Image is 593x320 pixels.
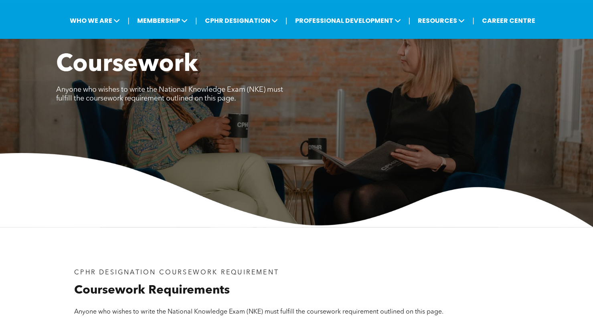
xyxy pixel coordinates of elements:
span: Coursework Requirements [74,284,230,296]
li: | [285,12,287,29]
span: Anyone who wishes to write the National Knowledge Exam (NKE) must fulfill the coursework requirem... [74,309,443,315]
a: CAREER CENTRE [480,13,538,28]
span: Coursework [56,53,198,77]
li: | [408,12,410,29]
span: MEMBERSHIP [135,13,190,28]
li: | [472,12,474,29]
li: | [128,12,130,29]
span: CPHR DESIGNATION [202,13,280,28]
span: RESOURCES [415,13,467,28]
li: | [195,12,197,29]
span: Anyone who wishes to write the National Knowledge Exam (NKE) must fulfill the coursework requirem... [56,86,283,102]
span: CPHR DESIGNATION COURSEWORK REQUIREMENT [74,270,279,276]
span: PROFESSIONAL DEVELOPMENT [292,13,403,28]
span: WHO WE ARE [67,13,122,28]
